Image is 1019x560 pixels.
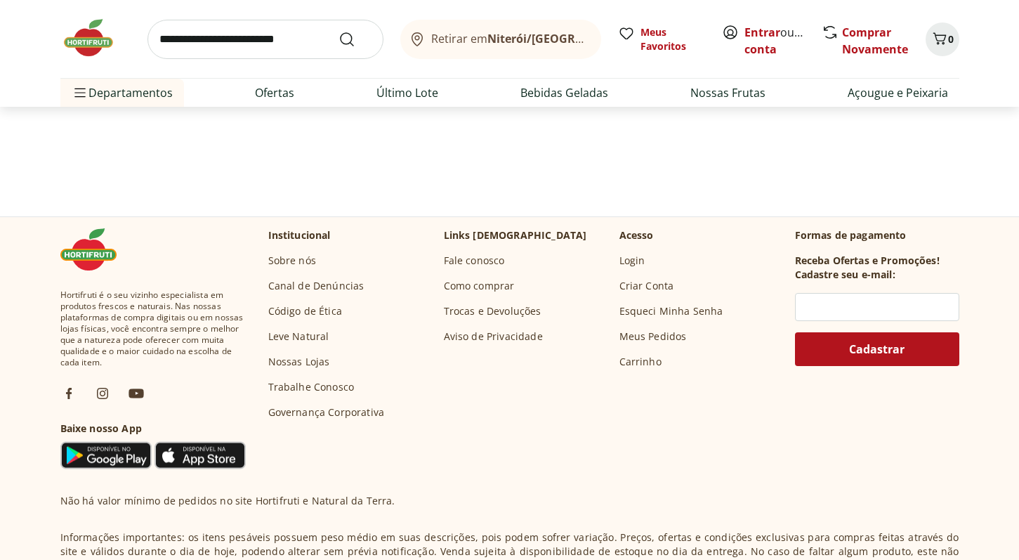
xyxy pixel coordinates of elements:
a: Meus Favoritos [618,25,705,53]
a: Açougue e Peixaria [848,84,948,101]
a: Aviso de Privacidade [444,330,543,344]
a: Criar conta [744,25,822,57]
a: Como comprar [444,279,515,293]
span: Meus Favoritos [640,25,705,53]
a: Trocas e Devoluções [444,304,541,318]
a: Criar Conta [619,279,674,293]
p: Formas de pagamento [795,228,959,242]
span: Departamentos [72,76,173,110]
a: Bebidas Geladas [520,84,608,101]
a: Nossas Frutas [690,84,765,101]
a: Login [619,254,645,268]
h3: Receba Ofertas e Promoções! [795,254,940,268]
input: search [147,20,383,59]
img: fb [60,385,77,402]
a: Canal de Denúncias [268,279,364,293]
button: Retirar emNiterói/[GEOGRAPHIC_DATA] [400,20,601,59]
img: ig [94,385,111,402]
p: Links [DEMOGRAPHIC_DATA] [444,228,587,242]
img: Hortifruti [60,228,131,271]
span: Hortifruti é o seu vizinho especialista em produtos frescos e naturais. Nas nossas plataformas de... [60,289,246,368]
img: App Store Icon [155,441,246,469]
p: Acesso [619,228,654,242]
img: Google Play Icon [60,441,152,469]
img: ytb [128,385,145,402]
a: Trabalhe Conosco [268,380,355,394]
a: Entrar [744,25,780,40]
button: Menu [72,76,88,110]
span: ou [744,24,807,58]
button: Cadastrar [795,332,959,366]
p: Não há valor mínimo de pedidos no site Hortifruti e Natural da Terra. [60,494,395,508]
h3: Baixe nosso App [60,422,246,436]
a: Último Lote [376,84,438,101]
b: Niterói/[GEOGRAPHIC_DATA] [487,31,647,46]
a: Nossas Lojas [268,355,330,369]
span: 0 [948,32,954,46]
p: Institucional [268,228,331,242]
a: Esqueci Minha Senha [619,304,723,318]
a: Leve Natural [268,330,329,344]
h3: Cadastre seu e-mail: [795,268,895,282]
a: Governança Corporativa [268,405,385,419]
a: Comprar Novamente [842,25,908,57]
a: Fale conosco [444,254,505,268]
span: Cadastrar [849,344,905,355]
a: Meus Pedidos [619,330,687,344]
button: Carrinho [926,22,959,56]
a: Sobre nós [268,254,316,268]
img: Hortifruti [60,17,131,59]
button: Submit Search [338,31,372,48]
a: Ofertas [255,84,294,101]
span: Retirar em [431,32,586,45]
a: Código de Ética [268,304,342,318]
a: Carrinho [619,355,662,369]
